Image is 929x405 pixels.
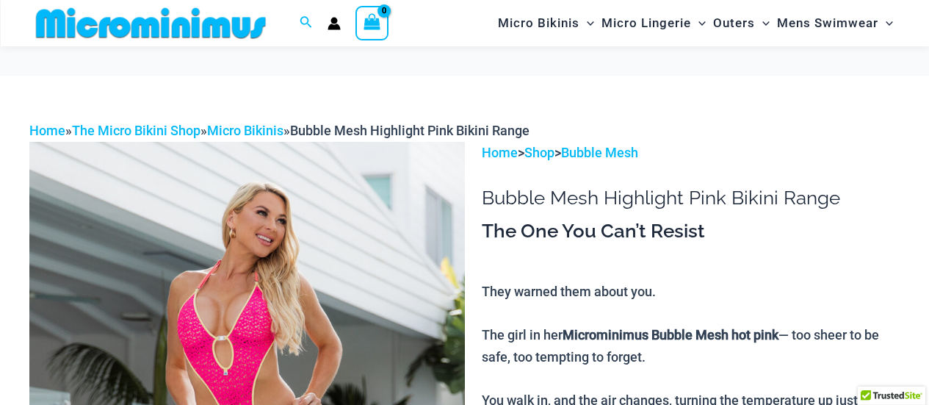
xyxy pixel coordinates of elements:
a: Shop [524,145,554,160]
span: Outers [713,4,755,42]
h3: The One You Can’t Resist [482,219,900,244]
a: Home [482,145,518,160]
span: Menu Toggle [579,4,594,42]
span: Bubble Mesh Highlight Pink Bikini Range [290,123,529,138]
a: View Shopping Cart, empty [355,6,389,40]
a: Account icon link [328,17,341,30]
span: Menu Toggle [878,4,893,42]
span: » » » [29,123,529,138]
a: Mens SwimwearMenu ToggleMenu Toggle [773,4,897,42]
span: Mens Swimwear [777,4,878,42]
a: Micro LingerieMenu ToggleMenu Toggle [598,4,709,42]
img: MM SHOP LOGO FLAT [30,7,272,40]
a: Search icon link [300,14,313,32]
a: Micro Bikinis [207,123,283,138]
span: Micro Lingerie [601,4,691,42]
nav: Site Navigation [492,2,900,44]
span: Menu Toggle [691,4,706,42]
a: The Micro Bikini Shop [72,123,200,138]
a: Bubble Mesh [561,145,638,160]
a: OutersMenu ToggleMenu Toggle [709,4,773,42]
h1: Bubble Mesh Highlight Pink Bikini Range [482,187,900,209]
span: Menu Toggle [755,4,770,42]
a: Home [29,123,65,138]
b: Microminimus Bubble Mesh hot pink [563,327,778,343]
a: Micro BikinisMenu ToggleMenu Toggle [494,4,598,42]
p: > > [482,142,900,164]
span: Micro Bikinis [498,4,579,42]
